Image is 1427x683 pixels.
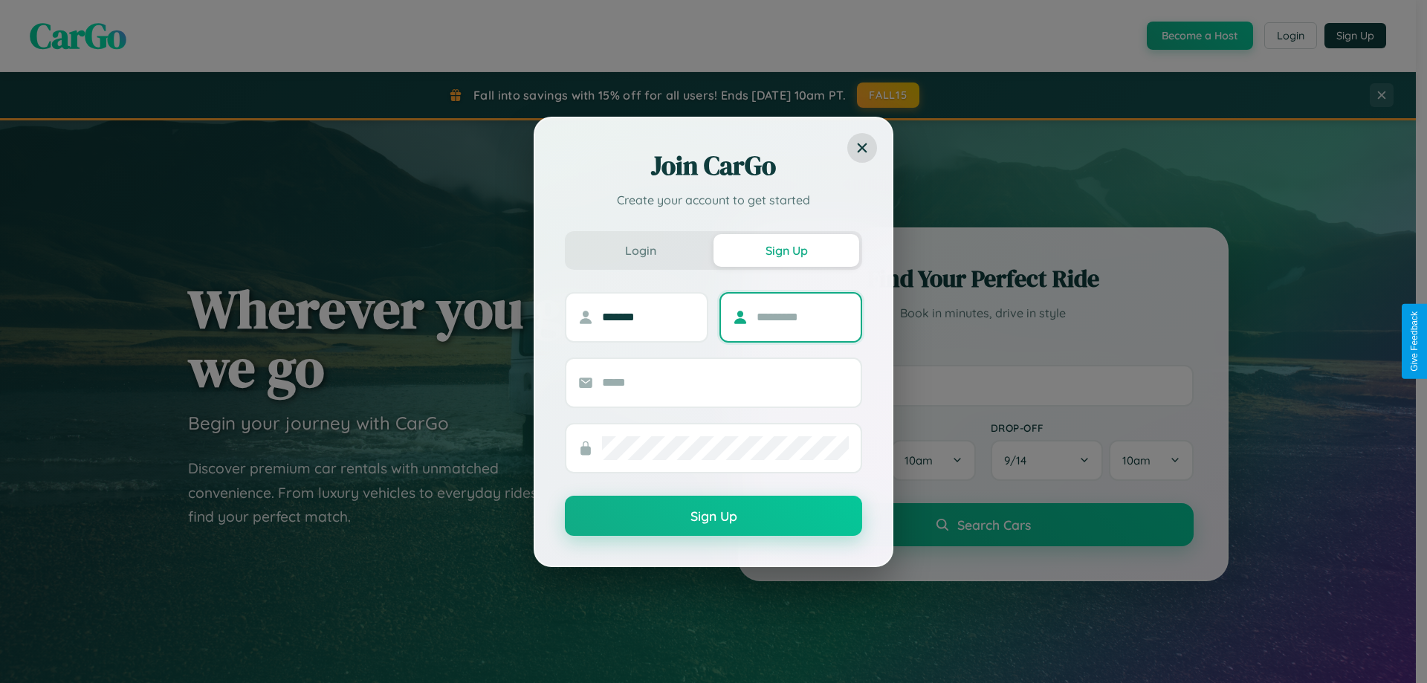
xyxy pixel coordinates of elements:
[1409,311,1420,372] div: Give Feedback
[568,234,713,267] button: Login
[713,234,859,267] button: Sign Up
[565,191,862,209] p: Create your account to get started
[565,148,862,184] h2: Join CarGo
[565,496,862,536] button: Sign Up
